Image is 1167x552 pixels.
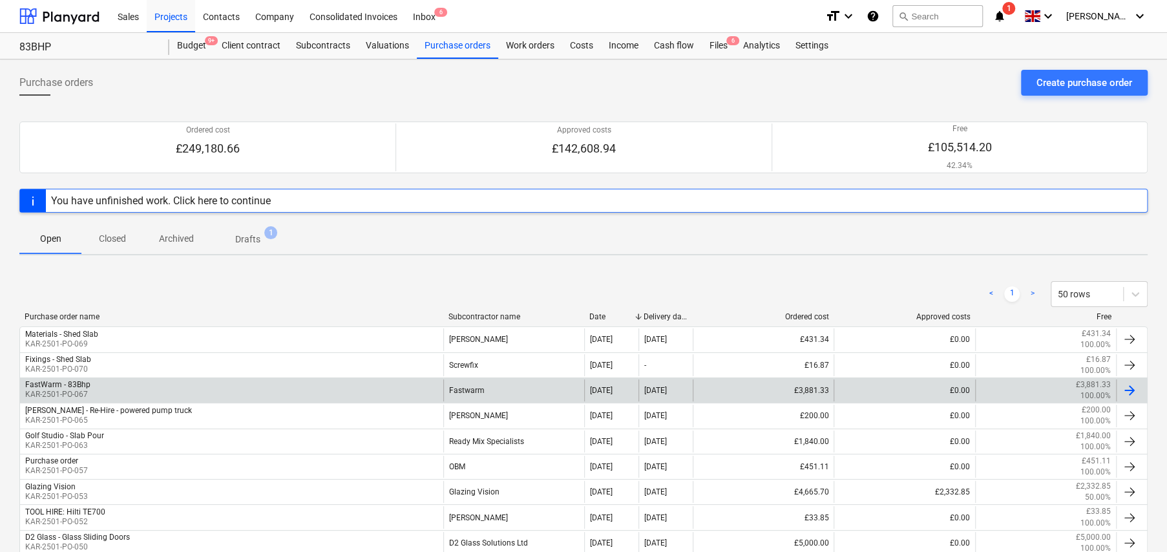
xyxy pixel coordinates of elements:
p: 42.34% [927,160,991,171]
p: £105,514.20 [927,140,991,155]
div: FastWarm - 83Bhp [25,380,90,389]
p: £142,608.94 [552,141,616,156]
div: £451.11 [693,456,834,478]
i: format_size [825,8,841,24]
p: Ordered cost [176,125,240,136]
span: [PERSON_NAME] [1066,11,1131,21]
a: Cash flow [646,33,702,59]
p: £16.87 [1086,354,1111,365]
div: Materials - Shed Slab [25,330,98,339]
div: [DATE] [590,411,613,420]
p: Open [35,232,66,246]
div: [DATE] [590,361,613,370]
p: 100.00% [1080,416,1111,427]
p: £3,881.33 [1076,379,1111,390]
div: [DATE] [590,462,613,471]
div: £0.00 [834,354,974,376]
div: £1,840.00 [693,430,834,452]
i: keyboard_arrow_down [1132,8,1148,24]
div: £0.00 [834,456,974,478]
div: Delivery date [644,312,688,321]
div: [DATE] [644,487,667,496]
div: £4,665.70 [693,481,834,503]
div: OBM [443,456,584,478]
div: £431.34 [693,328,834,350]
div: £33.85 [693,506,834,528]
a: Purchase orders [417,33,498,59]
span: 6 [434,8,447,17]
div: Glazing Vision [443,481,584,503]
div: Budget [169,33,214,59]
p: 100.00% [1080,441,1111,452]
p: £431.34 [1082,328,1111,339]
div: You have unfinished work. Click here to continue [51,195,271,207]
div: [DATE] [644,335,667,344]
iframe: Chat Widget [1102,490,1167,552]
p: Approved costs [552,125,616,136]
div: £0.00 [834,405,974,427]
p: KAR-2501-PO-065 [25,415,192,426]
div: Approved costs [839,312,971,321]
span: 1 [264,226,277,239]
div: Purchase order name [25,312,438,321]
div: - [644,361,646,370]
div: £0.00 [834,328,974,350]
a: Page 1 is your current page [1004,286,1020,302]
div: Free [980,312,1111,321]
div: £3,881.33 [693,379,834,401]
p: 100.00% [1080,467,1111,478]
a: Previous page [983,286,999,302]
a: Settings [788,33,836,59]
p: 100.00% [1080,518,1111,529]
div: [DATE] [644,386,667,395]
div: [DATE] [644,513,667,522]
span: search [898,11,909,21]
p: KAR-2501-PO-069 [25,339,98,350]
p: KAR-2501-PO-067 [25,389,90,400]
a: Analytics [735,33,788,59]
div: TOOL HIRE: Hilti TE700 [25,507,105,516]
p: £1,840.00 [1076,430,1111,441]
p: KAR-2501-PO-052 [25,516,105,527]
div: Ordered cost [698,312,829,321]
span: 6 [726,36,739,45]
span: 9+ [205,36,218,45]
div: D2 Glass - Glass Sliding Doors [25,533,130,542]
div: Fixings - Shed Slab [25,355,91,364]
a: Costs [562,33,601,59]
div: Screwfix [443,354,584,376]
div: [DATE] [590,335,613,344]
a: Client contract [214,33,288,59]
div: Golf Studio - Slab Pour [25,431,104,440]
a: Next page [1025,286,1040,302]
div: £0.00 [834,379,974,401]
a: Income [601,33,646,59]
div: Glazing Vision [25,482,76,491]
p: £5,000.00 [1076,532,1111,543]
p: 50.00% [1085,492,1111,503]
i: keyboard_arrow_down [841,8,856,24]
div: Subcontractor name [448,312,580,321]
i: Knowledge base [867,8,879,24]
p: KAR-2501-PO-057 [25,465,88,476]
i: keyboard_arrow_down [1040,8,1056,24]
p: 100.00% [1080,365,1111,376]
span: Purchase orders [19,75,93,90]
div: [DATE] [590,538,613,547]
p: £200.00 [1082,405,1111,416]
div: £16.87 [693,354,834,376]
button: Search [892,5,983,27]
p: KAR-2501-PO-063 [25,440,104,451]
a: Files6 [702,33,735,59]
a: Subcontracts [288,33,358,59]
div: Create purchase order [1036,74,1132,91]
div: [DATE] [590,487,613,496]
div: Work orders [498,33,562,59]
p: KAR-2501-PO-053 [25,491,88,502]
